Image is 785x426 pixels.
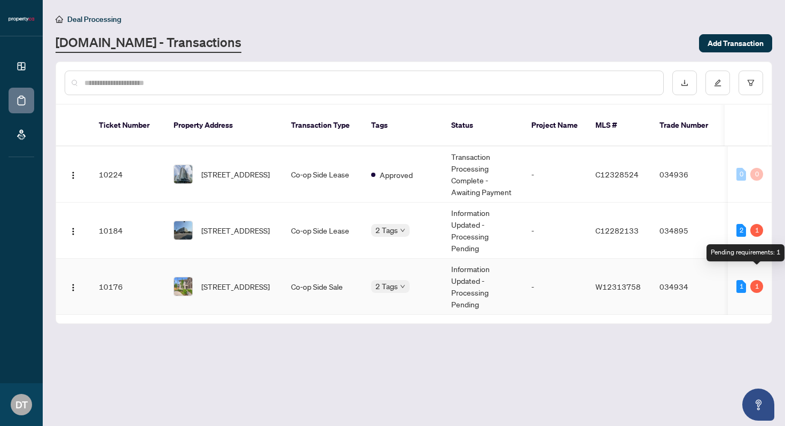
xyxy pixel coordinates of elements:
[15,397,28,412] span: DT
[708,35,764,52] span: Add Transaction
[282,259,363,315] td: Co-op Side Sale
[750,168,763,181] div: 0
[595,226,639,235] span: C12282133
[736,224,746,237] div: 2
[67,14,121,24] span: Deal Processing
[443,203,523,259] td: Information Updated - Processing Pending
[651,203,726,259] td: 034895
[282,203,363,259] td: Co-op Side Lease
[400,228,405,233] span: down
[282,105,363,146] th: Transaction Type
[65,278,82,295] button: Logo
[400,284,405,289] span: down
[69,227,77,236] img: Logo
[443,146,523,203] td: Transaction Processing Complete - Awaiting Payment
[651,146,726,203] td: 034936
[747,79,755,87] span: filter
[681,79,688,87] span: download
[742,389,774,421] button: Open asap
[90,105,165,146] th: Ticket Number
[65,222,82,239] button: Logo
[736,168,746,181] div: 0
[705,71,730,95] button: edit
[672,71,697,95] button: download
[201,168,270,180] span: [STREET_ADDRESS]
[706,244,784,261] div: Pending requirements: 1
[201,224,270,236] span: [STREET_ADDRESS]
[714,79,721,87] span: edit
[69,171,77,180] img: Logo
[90,146,165,203] td: 10224
[523,203,587,259] td: -
[90,259,165,315] td: 10176
[375,224,398,236] span: 2 Tags
[750,280,763,293] div: 1
[651,105,726,146] th: Trade Number
[595,282,641,291] span: W12313758
[651,259,726,315] td: 034934
[523,105,587,146] th: Project Name
[736,280,746,293] div: 1
[443,259,523,315] td: Information Updated - Processing Pending
[90,203,165,259] td: 10184
[595,169,639,179] span: C12328524
[69,283,77,292] img: Logo
[750,224,763,237] div: 1
[523,259,587,315] td: -
[9,16,34,22] img: logo
[201,281,270,292] span: [STREET_ADDRESS]
[739,71,763,95] button: filter
[699,34,772,52] button: Add Transaction
[56,34,241,53] a: [DOMAIN_NAME] - Transactions
[165,105,282,146] th: Property Address
[282,146,363,203] td: Co-op Side Lease
[375,280,398,292] span: 2 Tags
[56,16,63,23] span: home
[174,221,192,239] img: thumbnail-img
[174,165,192,183] img: thumbnail-img
[65,166,82,183] button: Logo
[380,169,413,181] span: Approved
[523,146,587,203] td: -
[587,105,651,146] th: MLS #
[443,105,523,146] th: Status
[174,277,192,296] img: thumbnail-img
[363,105,443,146] th: Tags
